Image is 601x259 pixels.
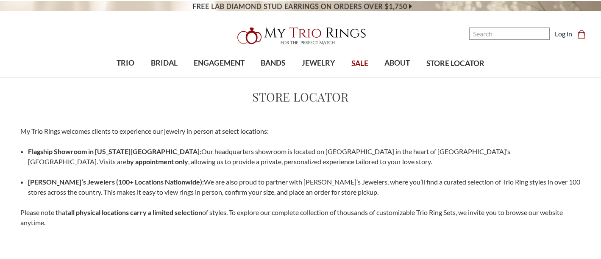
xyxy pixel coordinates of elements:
button: submenu toggle [121,77,130,78]
span: SALE [351,58,368,69]
img: My Trio Rings [233,22,368,50]
p: My Trio Rings welcomes clients to experience our jewelry in person at select locations: [20,126,581,136]
span: BANDS [261,58,285,69]
span: ENGAGEMENT [194,58,245,69]
h1: Store Locator [15,88,586,106]
a: Log in [555,29,572,39]
a: SALE [343,50,376,77]
button: submenu toggle [215,77,223,78]
a: ABOUT [376,50,418,77]
a: Cart with 0 items [577,29,591,39]
button: submenu toggle [314,77,323,78]
span: BRIDAL [151,58,178,69]
p: Our headquarters showroom is located on [GEOGRAPHIC_DATA] in the heart of [GEOGRAPHIC_DATA]’s [GE... [28,146,581,167]
span: STORE LOCATOR [426,58,484,69]
span: TRIO [117,58,134,69]
button: submenu toggle [160,77,168,78]
button: submenu toggle [269,77,277,78]
svg: cart.cart_preview [577,30,586,39]
a: My Trio Rings [174,22,427,50]
input: Search [469,28,550,40]
span: ABOUT [384,58,410,69]
span: JEWELRY [302,58,335,69]
strong: [PERSON_NAME]’s Jewelers (100+ Locations Nationwide): [28,178,204,186]
button: submenu toggle [393,77,401,78]
a: BRIDAL [142,50,185,77]
a: JEWELRY [294,50,343,77]
p: Please note that of styles. To explore our complete collection of thousands of customizable Trio ... [20,207,581,228]
strong: Flagship Showroom in [US_STATE][GEOGRAPHIC_DATA]: [28,147,201,155]
strong: all physical locations carry a limited selection [68,208,202,216]
a: BANDS [253,50,293,77]
strong: by appointment only [126,157,188,165]
a: STORE LOCATOR [418,50,492,77]
a: ENGAGEMENT [186,50,253,77]
p: We are also proud to partner with [PERSON_NAME]’s Jewelers, where you’ll find a curated selection... [28,177,581,197]
a: TRIO [109,50,142,77]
